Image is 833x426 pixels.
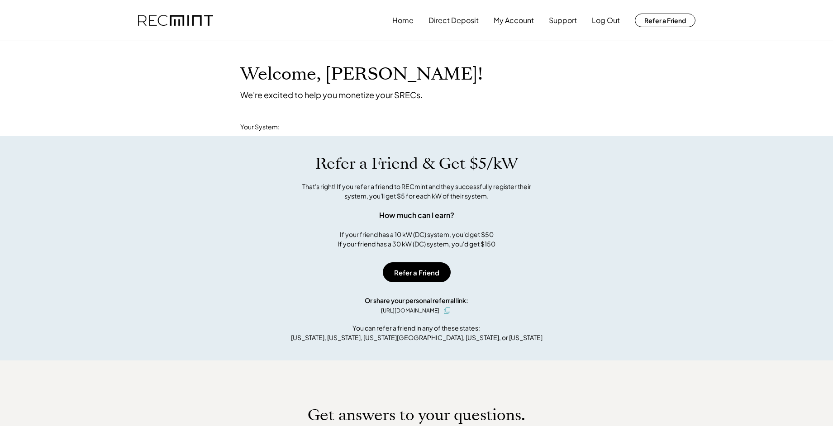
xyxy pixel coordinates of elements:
[365,296,468,305] div: Or share your personal referral link:
[381,307,439,315] div: [URL][DOMAIN_NAME]
[442,305,452,316] button: click to copy
[428,11,479,29] button: Direct Deposit
[292,182,541,201] div: That's right! If you refer a friend to RECmint and they successfully register their system, you'l...
[592,11,620,29] button: Log Out
[635,14,695,27] button: Refer a Friend
[138,15,213,26] img: recmint-logotype%403x.png
[291,323,543,342] div: You can refer a friend in any of these states: [US_STATE], [US_STATE], [US_STATE][GEOGRAPHIC_DATA...
[383,262,451,282] button: Refer a Friend
[308,406,525,425] h1: Get answers to your questions.
[315,154,518,173] h1: Refer a Friend & Get $5/kW
[240,64,483,85] h1: Welcome, [PERSON_NAME]!
[338,230,495,249] div: If your friend has a 10 kW (DC) system, you'd get $50 If your friend has a 30 kW (DC) system, you...
[494,11,534,29] button: My Account
[240,123,280,132] div: Your System:
[240,90,423,100] div: We're excited to help you monetize your SRECs.
[392,11,414,29] button: Home
[379,210,454,221] div: How much can I earn?
[549,11,577,29] button: Support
